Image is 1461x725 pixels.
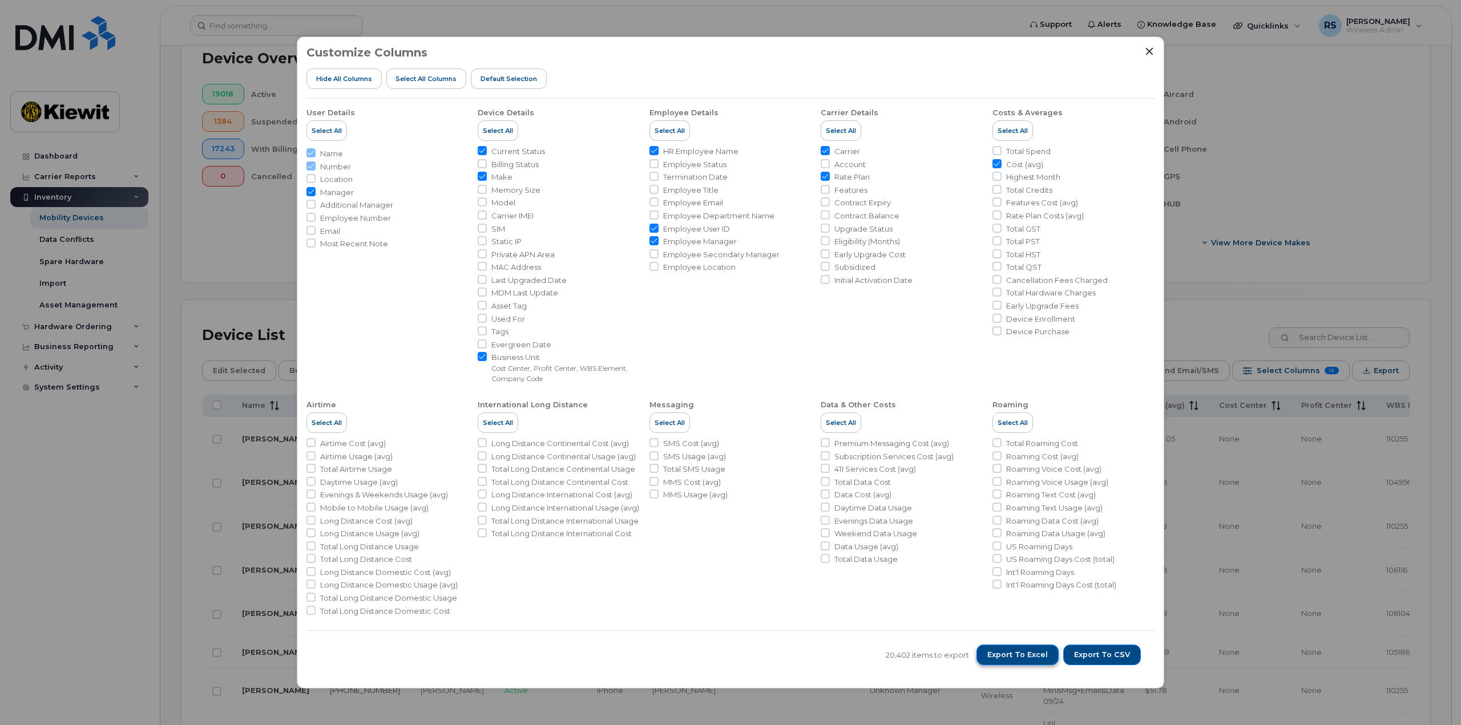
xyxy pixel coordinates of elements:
span: Make [491,172,512,183]
span: Additional Manager [320,200,393,210]
div: Airtime [306,400,336,410]
span: Employee Title [663,185,719,196]
span: Highest Month [1006,172,1060,183]
span: Employee Secondary Manager [663,249,780,260]
span: 20,402 items to export [886,650,969,661]
span: Int'l Roaming Days Cost (total) [1006,580,1116,590]
span: Long Distance Continental Cost (avg) [491,438,629,449]
span: Default Selection [481,74,537,83]
div: User Details [306,108,355,118]
span: Rate Plan Costs (avg) [1006,210,1084,221]
span: Weekend Data Usage [834,528,917,539]
span: Static IP [491,236,522,247]
span: US Roaming Days [1006,541,1072,552]
span: Total Data Cost [834,477,891,488]
span: Long Distance International Cost (avg) [491,489,632,500]
span: Evergreen Date [491,339,551,350]
span: Features Cost (avg) [1006,197,1078,208]
div: Costs & Averages [992,108,1063,118]
span: Roaming Voice Cost (avg) [1006,464,1101,475]
span: Total Airtime Usage [320,464,392,475]
span: Tags [491,326,508,337]
span: Mobile to Mobile Usage (avg) [320,503,429,513]
span: Most Recent Note [320,238,388,249]
span: MMS Usage (avg) [663,489,728,500]
button: Export to Excel [976,645,1059,665]
span: SMS Usage (avg) [663,451,726,462]
span: Employee Manager [663,236,737,247]
span: Employee Status [663,159,727,170]
span: Select All [826,418,856,427]
span: Email [320,226,340,237]
span: Roaming Cost (avg) [1006,451,1079,462]
span: Long Distance Domestic Usage (avg) [320,580,458,590]
span: 411 Services Cost (avg) [834,464,916,475]
span: Total Long Distance Continental Usage [491,464,635,475]
span: Total QST [1006,262,1042,273]
span: Contract Balance [834,210,899,221]
span: Roaming Data Usage (avg) [1006,528,1105,539]
span: Total Hardware Charges [1006,287,1096,298]
button: Select All [992,412,1033,433]
span: MMS Cost (avg) [663,477,721,488]
span: Total Spend [1006,146,1051,157]
button: Select All [478,120,518,141]
span: Model [491,197,515,208]
span: US Roaming Days Cost (total) [1006,554,1115,565]
span: Total Credits [1006,185,1052,196]
span: Employee Email [663,197,723,208]
span: Total HST [1006,249,1040,260]
button: Select All [992,120,1033,141]
span: Select All [312,126,342,135]
span: Early Upgrade Cost [834,249,906,260]
span: Employee Location [663,262,736,273]
span: MDM Last Update [491,287,558,298]
span: Total Long Distance Usage [320,541,419,552]
span: Long Distance Domestic Cost (avg) [320,567,451,578]
span: Total Long Distance Cost [320,554,412,565]
span: Long Distance Cost (avg) [320,516,413,526]
span: Memory Size [491,185,540,196]
span: SIM [491,224,505,234]
span: Select all Columns [395,74,457,83]
span: Select All [655,418,685,427]
span: Select All [312,418,342,427]
h3: Customize Columns [306,46,427,59]
span: MAC Address [491,262,541,273]
button: Select All [821,120,861,141]
button: Select All [306,412,347,433]
span: SMS Cost (avg) [663,438,719,449]
span: Long Distance International Usage (avg) [491,503,639,513]
span: Business Unit [491,352,640,363]
span: Total Long Distance International Cost [491,528,632,539]
span: Evenings Data Usage [834,516,913,526]
span: Total GST [1006,224,1040,234]
button: Select All [306,120,347,141]
span: Airtime Usage (avg) [320,451,393,462]
span: Select All [483,418,513,427]
div: Employee Details [649,108,719,118]
span: Evenings & Weekends Usage (avg) [320,489,448,500]
span: Early Upgrade Fees [1006,301,1079,311]
span: Select All [998,126,1028,135]
span: Carrier IMEI [491,210,534,221]
span: Carrier [834,146,860,157]
span: Roaming Text Cost (avg) [1006,489,1096,500]
span: Cost (avg) [1006,159,1043,170]
span: Account [834,159,866,170]
span: Select All [483,126,513,135]
div: Device Details [478,108,534,118]
span: Export to Excel [987,650,1048,660]
span: Upgrade Status [834,224,893,234]
span: Daytime Data Usage [834,503,912,513]
span: Export to CSV [1074,650,1130,660]
span: Long Distance Usage (avg) [320,528,419,539]
span: Roaming Data Cost (avg) [1006,516,1099,526]
span: Total Long Distance Continental Cost [491,477,628,488]
button: Select All [649,120,690,141]
span: Airtime Cost (avg) [320,438,386,449]
span: Roaming Voice Usage (avg) [1006,477,1108,488]
span: Device Enrollment [1006,314,1075,325]
span: Subsidized [834,262,875,273]
span: Cancellation Fees Charged [1006,275,1108,286]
